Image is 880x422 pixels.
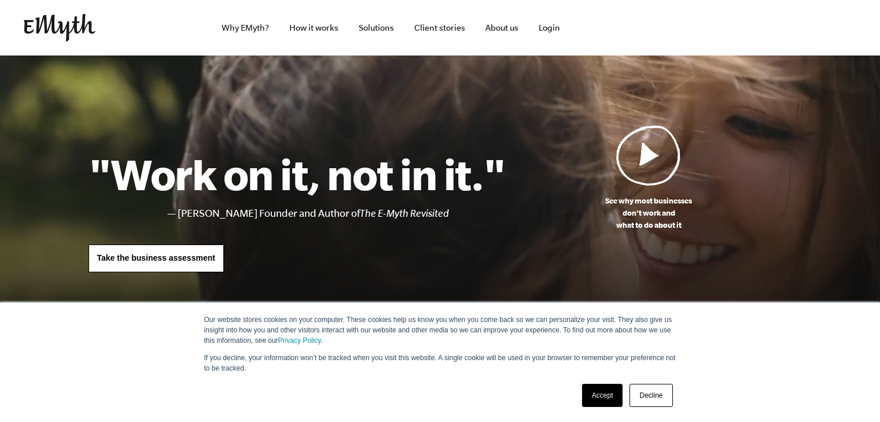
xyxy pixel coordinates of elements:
[608,15,730,40] iframe: Embedded CTA
[278,336,321,345] a: Privacy Policy
[582,384,623,407] a: Accept
[616,125,681,186] img: Play Video
[629,384,672,407] a: Decline
[506,125,792,231] a: See why most businessesdon't work andwhat to do about it
[89,149,506,199] h1: "Work on it, not in it."
[24,14,95,42] img: EMyth
[204,353,676,373] p: If you decline, your information won’t be tracked when you visit this website. A single cookie wi...
[506,195,792,231] p: See why most businesses don't work and what to do about it
[89,245,224,272] a: Take the business assessment
[97,253,215,262] span: Take the business assessment
[735,15,857,40] iframe: Embedded CTA
[178,205,506,222] li: [PERSON_NAME] Founder and Author of
[204,314,676,346] p: Our website stores cookies on your computer. These cookies help us know you when you come back so...
[360,208,449,219] i: The E-Myth Revisited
